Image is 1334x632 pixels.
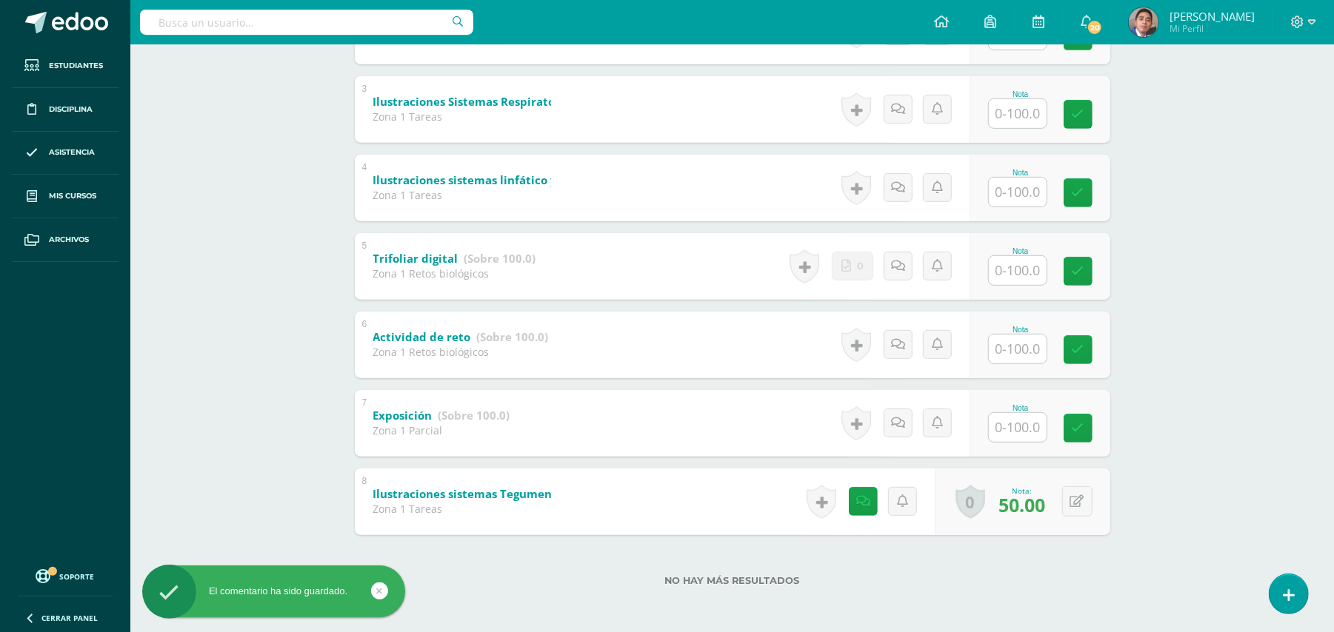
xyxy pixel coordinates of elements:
[988,169,1053,177] div: Nota
[373,90,708,114] a: Ilustraciones Sistemas Respiratorio y Urinario
[988,404,1053,412] div: Nota
[464,251,536,266] strong: (Sobre 100.0)
[1170,9,1255,24] span: [PERSON_NAME]
[373,247,536,271] a: Trifoliar digital (Sobre 100.0)
[999,492,1046,517] span: 50.00
[373,345,549,359] div: Zona 1 Retos biológicos
[49,60,103,72] span: Estudiantes
[988,326,1053,334] div: Nota
[1129,7,1158,37] img: 045b1e7a8ae5b45e72d08cce8d27521f.png
[438,408,510,423] strong: (Sobre 100.0)
[355,575,1110,586] label: No hay más resultados
[373,408,433,423] b: Exposición
[989,99,1047,128] input: 0-100.0
[373,423,510,437] div: Zona 1 Parcial
[12,175,119,218] a: Mis cursos
[989,413,1047,442] input: 0-100.0
[12,132,119,175] a: Asistencia
[373,110,551,124] div: Zona 1 Tareas
[373,502,551,516] div: Zona 1 Tareas
[989,335,1047,363] input: 0-100.0
[373,251,458,266] b: Trifoliar digital
[477,329,549,344] strong: (Sobre 100.0)
[989,256,1047,285] input: 0-100.0
[956,485,985,519] a: 0
[373,172,612,187] b: Ilustraciones sistemas linfático y digestivo
[49,147,95,158] span: Asistencia
[373,486,676,501] b: Ilustraciones sistemas Tegumentario y cardiovascular
[988,247,1053,255] div: Nota
[857,252,864,280] span: 0
[49,104,93,115] span: Disciplina
[142,585,405,598] div: El comentario ha sido guardado.
[999,485,1046,496] div: Nota:
[12,88,119,132] a: Disciplina
[1087,19,1103,36] span: 20
[373,266,536,280] div: Zona 1 Retos biológicos
[12,218,119,262] a: Archivos
[18,565,113,585] a: Soporte
[41,613,98,623] span: Cerrar panel
[989,178,1047,206] input: 0-100.0
[49,234,89,246] span: Archivos
[140,10,473,35] input: Busca un usuario...
[12,44,119,88] a: Estudiantes
[988,90,1053,98] div: Nota
[373,169,690,192] a: Ilustraciones sistemas linfático y digestivo
[60,571,95,582] span: Soporte
[373,94,630,109] b: Ilustraciones Sistemas Respiratorio y Urinario
[373,188,551,202] div: Zona 1 Tareas
[373,483,753,506] a: Ilustraciones sistemas Tegumentario y cardiovascular
[373,329,471,344] b: Actividad de reto
[373,404,510,428] a: Exposición (Sobre 100.0)
[49,190,96,202] span: Mis cursos
[373,326,549,349] a: Actividad de reto (Sobre 100.0)
[1170,22,1255,35] span: Mi Perfil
